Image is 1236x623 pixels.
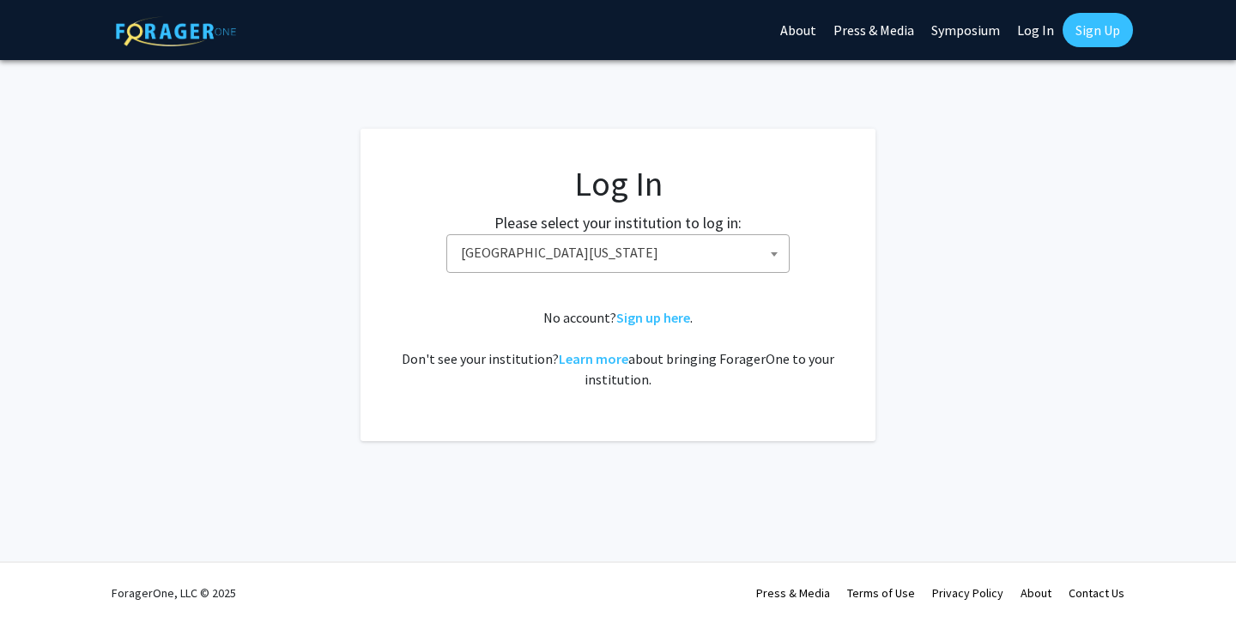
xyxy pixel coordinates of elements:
a: Press & Media [756,585,830,601]
a: Contact Us [1069,585,1124,601]
span: University of Maryland [454,235,789,270]
a: Learn more about bringing ForagerOne to your institution [559,350,628,367]
span: University of Maryland [446,234,790,273]
iframe: Chat [13,546,73,610]
div: ForagerOne, LLC © 2025 [112,563,236,623]
a: Privacy Policy [932,585,1003,601]
div: No account? . Don't see your institution? about bringing ForagerOne to your institution. [395,307,841,390]
label: Please select your institution to log in: [494,211,742,234]
a: Sign Up [1063,13,1133,47]
img: ForagerOne Logo [116,16,236,46]
a: About [1021,585,1051,601]
a: Sign up here [616,309,690,326]
h1: Log In [395,163,841,204]
a: Terms of Use [847,585,915,601]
